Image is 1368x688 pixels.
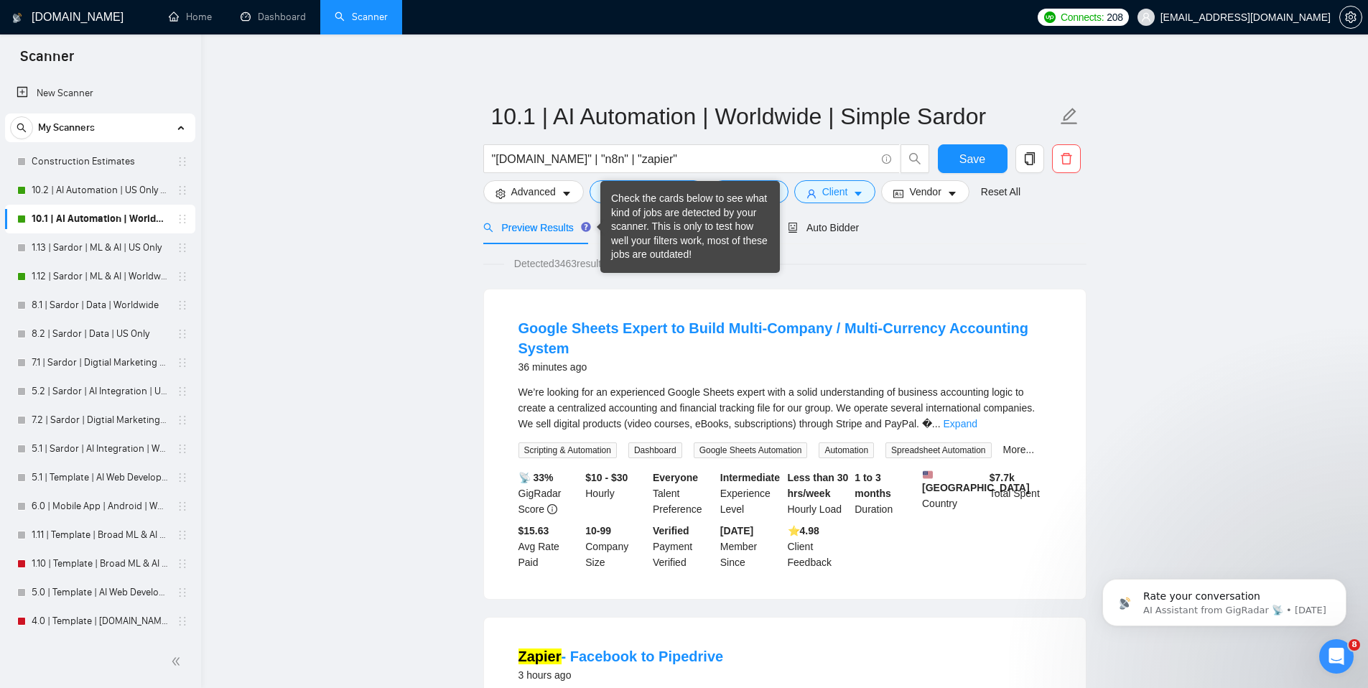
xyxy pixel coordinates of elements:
a: 1.11 | Template | Broad ML & AI | [GEOGRAPHIC_DATA] Only [32,521,168,549]
span: holder [177,472,188,483]
b: [GEOGRAPHIC_DATA] [922,470,1030,493]
div: Country [919,470,987,517]
a: Expand [944,418,977,429]
div: 36 minutes ago [518,358,1051,376]
button: search [901,144,929,173]
iframe: Intercom notifications message [1081,549,1368,649]
span: info-circle [547,504,557,514]
div: Avg Rate Paid [516,523,583,570]
div: Duration [852,470,919,517]
a: 5.1 | Template | AI Web Developer | Worldwide [32,463,168,492]
span: Client [822,184,848,200]
span: holder [177,558,188,570]
button: setting [1339,6,1362,29]
a: Construction Estimates [32,147,168,176]
button: userClientcaret-down [794,180,876,203]
div: GigRadar Score [516,470,583,517]
b: $10 - $30 [585,472,628,483]
span: Scripting & Automation [518,442,617,458]
img: logo [12,6,22,29]
span: double-left [171,654,185,669]
b: $ 7.7k [990,472,1015,483]
span: setting [1340,11,1362,23]
span: caret-down [562,188,572,199]
a: 1.13 | Sardor | ML & AI | US Only [32,233,168,262]
span: caret-down [947,188,957,199]
b: 1 to 3 months [855,472,891,499]
a: 4.0 | Template | [DOMAIN_NAME] | Worldwide [32,607,168,636]
span: holder [177,242,188,254]
div: Member Since [717,523,785,570]
span: setting [495,188,506,199]
div: Total Spent [987,470,1054,517]
span: Auto Bidder [788,222,859,233]
a: searchScanner [335,11,388,23]
span: holder [177,185,188,196]
span: user [1141,12,1151,22]
b: [DATE] [720,525,753,536]
a: 1.10 | Template | Broad ML & AI | Worldwide [32,549,168,578]
button: idcardVendorcaret-down [881,180,969,203]
span: Save [959,150,985,168]
a: Zapier- Facebook to Pipedrive [518,649,724,664]
a: 7.2 | Sardor | Digtial Marketing PPC | US Only [32,406,168,434]
span: holder [177,501,188,512]
span: holder [177,357,188,368]
a: 5.2 | Sardor | AI Integration | US Only [32,377,168,406]
a: 10.1 | AI Automation | Worldwide | Simple Sardor [32,205,168,233]
div: Check the cards below to see what kind of jobs are detected by your scanner. This is only to test... [611,192,769,262]
div: Experience Level [717,470,785,517]
span: Detected 3463 results (0.18 seconds) [504,256,686,271]
span: Automation [819,442,874,458]
span: caret-down [853,188,863,199]
span: delete [1053,152,1080,165]
a: Reset All [981,184,1020,200]
b: Everyone [653,472,698,483]
span: ... [932,418,941,429]
a: 8.1 | Sardor | Data | Worldwide [32,291,168,320]
li: New Scanner [5,79,195,108]
span: Connects: [1061,9,1104,25]
div: Client Feedback [785,523,852,570]
span: 208 [1107,9,1122,25]
span: search [11,123,32,133]
span: Scanner [9,46,85,76]
div: Hourly Load [785,470,852,517]
a: New Scanner [17,79,184,108]
div: Talent Preference [650,470,717,517]
img: upwork-logo.png [1044,11,1056,23]
button: delete [1052,144,1081,173]
div: We’re looking for an experienced Google Sheets expert with a solid understanding of business acco... [518,384,1051,432]
a: More... [1003,444,1035,455]
input: Scanner name... [491,98,1057,134]
button: copy [1015,144,1044,173]
button: Save [938,144,1008,173]
span: Advanced [511,184,556,200]
span: holder [177,443,188,455]
span: 8 [1349,639,1360,651]
span: Google Sheets Automation [694,442,808,458]
a: 5.0 | Template | AI Web Development | [GEOGRAPHIC_DATA] Only [32,578,168,607]
b: Intermediate [720,472,780,483]
a: setting [1339,11,1362,23]
div: Tooltip anchor [580,220,592,233]
span: Dashboard [628,442,682,458]
div: Company Size [582,523,650,570]
span: Spreadsheet Automation [885,442,991,458]
a: dashboardDashboard [241,11,306,23]
span: holder [177,213,188,225]
span: holder [177,587,188,598]
span: edit [1060,107,1079,126]
span: holder [177,156,188,167]
a: Google Sheets Expert to Build Multi-Company / Multi-Currency Accounting System [518,320,1028,356]
span: copy [1016,152,1043,165]
b: Less than 30 hrs/week [788,472,849,499]
a: 8.2 | Sardor | Data | US Only [32,320,168,348]
button: settingAdvancedcaret-down [483,180,584,203]
span: Vendor [909,184,941,200]
button: search [10,116,33,139]
span: holder [177,529,188,541]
